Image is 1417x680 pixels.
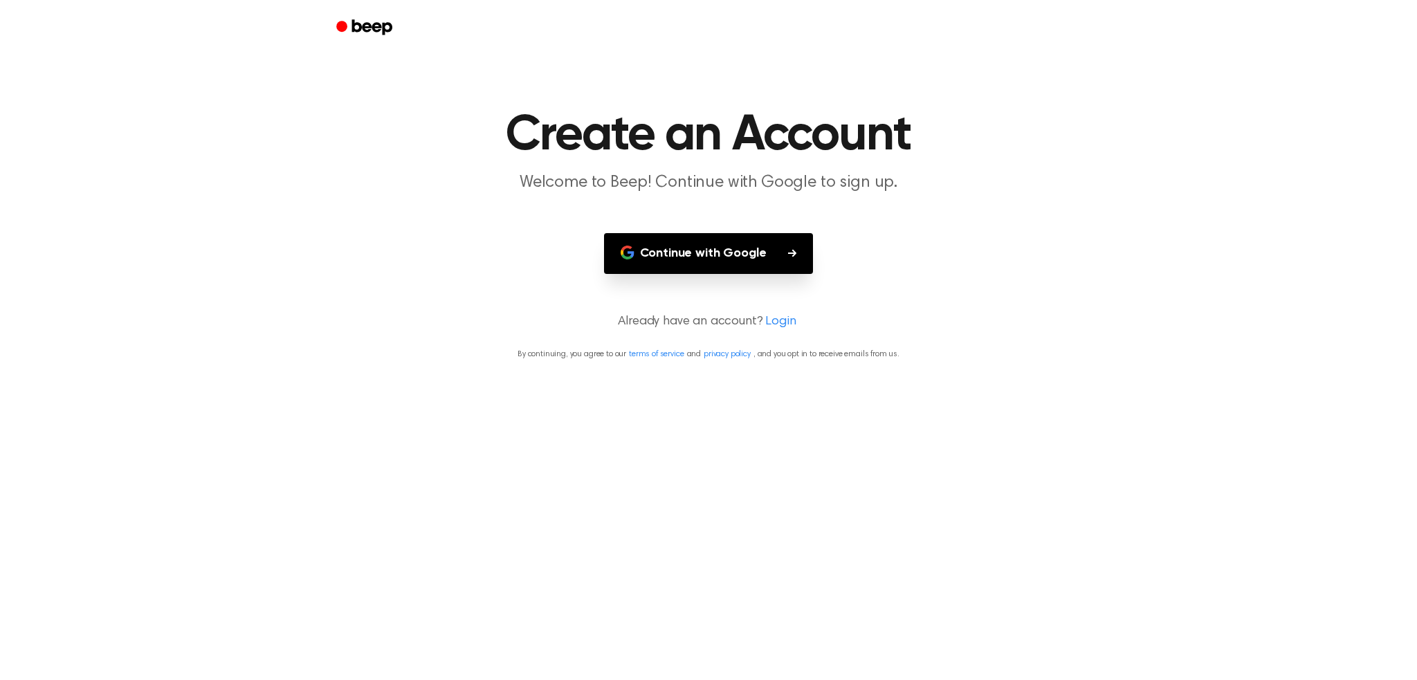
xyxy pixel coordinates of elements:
p: By continuing, you agree to our and , and you opt in to receive emails from us. [17,348,1400,360]
a: Beep [327,15,405,42]
a: Login [765,313,796,331]
button: Continue with Google [604,233,814,274]
p: Already have an account? [17,313,1400,331]
h1: Create an Account [354,111,1063,160]
p: Welcome to Beep! Continue with Google to sign up. [443,172,974,194]
a: terms of service [629,350,684,358]
a: privacy policy [704,350,751,358]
